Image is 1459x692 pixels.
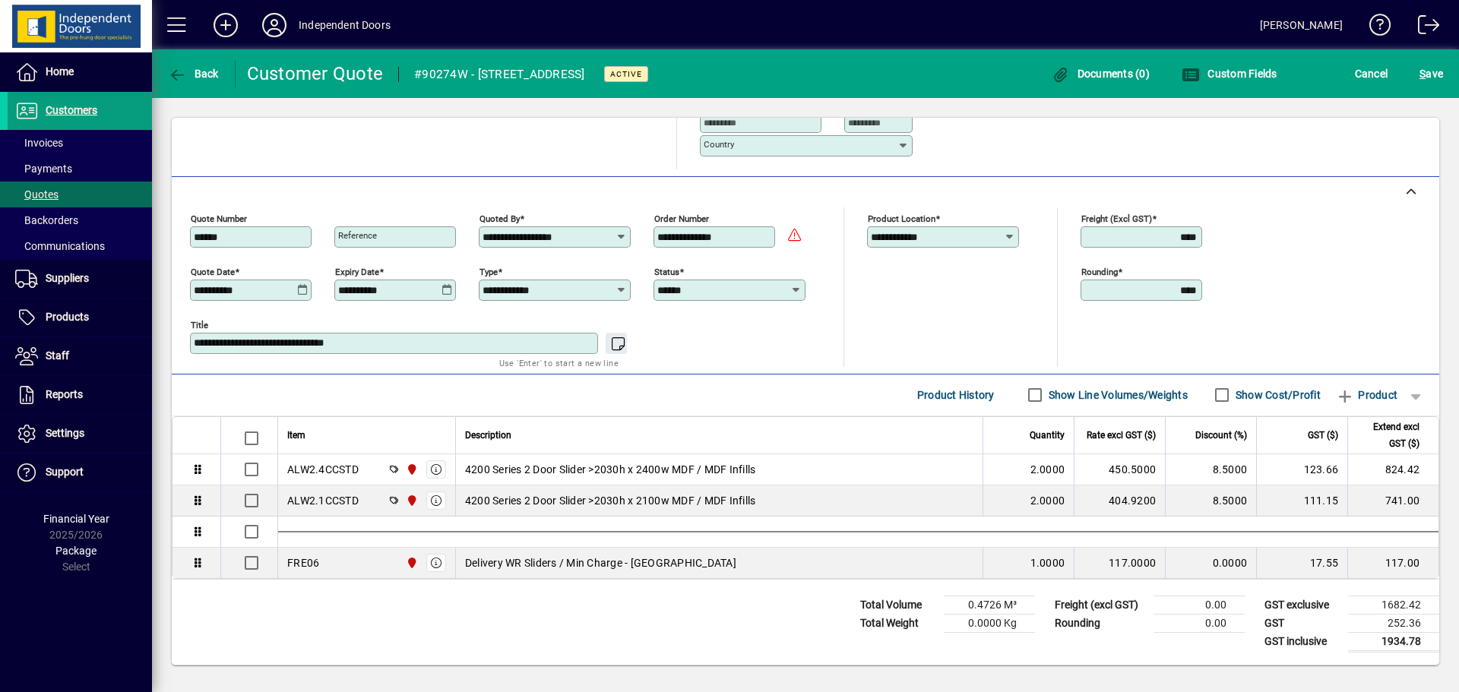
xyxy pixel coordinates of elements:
a: Knowledge Base [1358,3,1391,52]
span: Back [168,68,219,80]
span: Staff [46,349,69,362]
span: Quotes [15,188,59,201]
div: Customer Quote [247,62,384,86]
a: Reports [8,376,152,414]
label: Show Line Volumes/Weights [1046,387,1188,403]
td: 824.42 [1347,454,1438,485]
span: Delivery WR Sliders / Min Charge - [GEOGRAPHIC_DATA] [465,555,736,570]
div: 117.0000 [1084,555,1156,570]
mat-label: Type [479,266,498,276]
span: Product [1336,383,1397,407]
div: ALW2.4CCSTD [287,462,359,477]
a: Support [8,453,152,491]
div: [PERSON_NAME] [1260,13,1343,37]
a: Settings [8,415,152,453]
span: GST ($) [1308,427,1338,444]
span: Financial Year [43,513,109,525]
td: Freight (excl GST) [1047,596,1154,614]
td: 252.36 [1348,614,1439,632]
mat-label: Rounding [1081,266,1118,276]
a: Backorders [8,207,152,233]
button: Cancel [1351,60,1392,87]
button: Custom Fields [1178,60,1281,87]
div: 404.9200 [1084,493,1156,508]
mat-hint: Use 'Enter' to start a new line [499,354,619,371]
mat-label: Expiry date [335,266,379,276]
mat-label: Quote number [191,213,247,223]
span: Discount (%) [1195,427,1247,444]
span: Support [46,466,84,478]
mat-label: Title [191,319,208,330]
span: Settings [46,427,84,439]
td: 1682.42 [1348,596,1439,614]
span: Reports [46,388,83,400]
label: Show Cost/Profit [1233,387,1321,403]
a: Home [8,53,152,91]
div: 450.5000 [1084,462,1156,477]
span: Product History [917,383,995,407]
button: Add [201,11,250,39]
td: Rounding [1047,614,1154,632]
a: Products [8,299,152,337]
span: Customers [46,104,97,116]
span: Invoices [15,137,63,149]
div: FRE06 [287,555,319,570]
button: Product [1328,381,1405,409]
span: Suppliers [46,272,89,284]
span: Christchurch [402,461,419,478]
span: Christchurch [402,492,419,509]
mat-label: Status [654,266,679,276]
a: Suppliers [8,260,152,298]
span: Custom Fields [1182,68,1277,80]
button: Product History [911,381,1001,409]
span: Cancel [1355,62,1388,86]
mat-label: Quoted by [479,213,520,223]
span: S [1419,68,1426,80]
span: Products [46,311,89,323]
td: 0.00 [1154,614,1245,632]
span: 4200 Series 2 Door Slider >2030h x 2100w MDF / MDF Infills [465,493,756,508]
a: Logout [1407,3,1440,52]
span: Extend excl GST ($) [1357,419,1419,452]
td: 0.00 [1154,596,1245,614]
td: 8.5000 [1165,485,1256,517]
td: 111.15 [1256,485,1347,517]
span: Item [287,427,305,444]
td: 17.55 [1256,548,1347,578]
a: Invoices [8,130,152,156]
span: ave [1419,62,1443,86]
span: Backorders [15,214,78,226]
div: Independent Doors [299,13,391,37]
mat-label: Product location [868,213,935,223]
span: Rate excl GST ($) [1087,427,1156,444]
span: Description [465,427,511,444]
td: 1934.78 [1348,632,1439,651]
td: GST [1257,614,1348,632]
span: Home [46,65,74,77]
td: 123.66 [1256,454,1347,485]
button: Profile [250,11,299,39]
td: 0.0000 [1165,548,1256,578]
mat-label: Reference [338,230,377,241]
span: 2.0000 [1030,462,1065,477]
span: Communications [15,240,105,252]
td: 741.00 [1347,485,1438,517]
button: Documents (0) [1047,60,1154,87]
div: #90274W - [STREET_ADDRESS] [414,62,585,87]
td: Total Volume [853,596,944,614]
span: Christchurch [402,555,419,571]
a: Staff [8,337,152,375]
a: Payments [8,156,152,182]
mat-label: Quote date [191,266,235,276]
button: Back [164,60,223,87]
span: 2.0000 [1030,493,1065,508]
span: 1.0000 [1030,555,1065,570]
a: Quotes [8,182,152,207]
td: 117.00 [1347,548,1438,578]
span: Quantity [1030,427,1065,444]
span: Active [610,69,642,79]
span: 4200 Series 2 Door Slider >2030h x 2400w MDF / MDF Infills [465,462,756,477]
div: ALW2.1CCSTD [287,493,359,508]
td: GST exclusive [1257,596,1348,614]
button: Save [1416,60,1447,87]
